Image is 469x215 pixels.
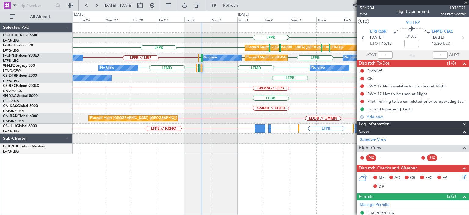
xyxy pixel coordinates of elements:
span: Refresh [218,3,243,8]
span: CS-DTR [3,74,16,78]
div: Sat 30 [184,17,211,22]
div: No Crew [344,53,358,62]
a: CN-RAKGlobal 6000 [3,114,38,118]
span: CS-RRC [3,84,16,88]
span: CN-RAK [3,114,17,118]
a: DNMM/LOS [3,89,22,93]
span: CS-JHH [3,124,16,128]
a: F-HENDCitation Mustang [3,145,47,148]
a: FCBB/BZV [3,99,19,103]
span: Leg Information [359,121,390,128]
span: CS-DOU [3,34,17,37]
a: LFPB/LBG [3,149,19,154]
div: Wed 27 [105,17,132,22]
span: FP [442,175,447,181]
span: CR [410,175,415,181]
div: Planned Maint [GEOGRAPHIC_DATA] ([GEOGRAPHIC_DATA]) [90,114,186,123]
span: Crew [359,128,369,135]
div: - - [439,155,453,161]
div: Mon 1 [237,17,264,22]
span: FFC [425,175,432,181]
div: Thu 28 [132,17,158,22]
div: Flight Confirmed [396,8,429,15]
span: ELDT [443,41,453,47]
div: Planned Maint [GEOGRAPHIC_DATA] ([GEOGRAPHIC_DATA]) [246,53,343,62]
button: All Aircraft [7,12,66,22]
span: Pos Pref Charter [440,11,466,17]
div: Prebrief [367,68,382,73]
span: 9H-YAA [3,94,17,98]
a: LFPB/LBG [3,38,19,43]
a: LFPB/LBG [3,58,19,63]
input: Trip Number [19,1,54,10]
span: DP [379,184,384,190]
div: CB [367,76,373,81]
button: Refresh [209,1,245,10]
a: Schedule Crew [360,137,386,143]
span: Permits [359,193,373,200]
a: Manage Permits [360,202,389,208]
a: F-HECDFalcon 7X [3,44,33,47]
div: Fri 5 [343,17,369,22]
span: LFMD CEQ [432,29,453,35]
span: 9H-LPZ [406,19,420,26]
div: Add new [367,114,466,119]
span: (2/2) [447,193,456,199]
span: F-GPNJ [3,54,16,57]
a: 9H-YAAGlobal 5000 [3,94,38,98]
div: Fri 29 [158,17,184,22]
div: [DATE] [238,12,249,17]
div: Tue 2 [264,17,290,22]
a: CN-KASGlobal 5000 [3,104,38,108]
span: ATOT [366,52,376,58]
a: CS-RRCFalcon 900LX [3,84,39,88]
span: Dispatch Checks and Weather [359,165,417,172]
div: Sun 31 [211,17,237,22]
a: CS-DTRFalcon 2000 [3,74,37,78]
span: F-HECD [3,44,16,47]
span: [DATE] [370,35,383,41]
div: RWY 17 Not Available for Landing at Night [367,83,446,89]
div: Wed 3 [290,17,317,22]
span: 16:20 [432,41,442,47]
span: 9H-LPZ [3,64,15,68]
div: PIC [366,154,376,161]
div: No Crew [204,53,218,62]
a: F-GPNJFalcon 900EX [3,54,39,57]
span: CN-KAS [3,104,17,108]
span: All Aircraft [16,15,64,19]
span: [DATE] [432,35,444,41]
div: Thu 4 [316,17,343,22]
div: [DATE] [74,12,84,17]
span: [DATE] - [DATE] [104,3,133,8]
div: RWY 17 Not to be used at NIght [367,91,427,96]
div: No Crew [311,63,325,72]
div: Planned Maint [GEOGRAPHIC_DATA] ([GEOGRAPHIC_DATA]) [246,43,343,52]
span: Flight Crew [359,145,381,152]
div: - - [378,155,391,161]
span: MF [379,175,384,181]
div: SIC [427,154,437,161]
span: 534234 [360,5,374,11]
span: 15:15 [382,41,391,47]
a: LFMD/CEQ [3,69,21,73]
a: CS-DOUGlobal 6500 [3,34,38,37]
span: Dispatch To-Dos [359,60,390,67]
button: UTC [358,19,369,24]
a: LFPB/LBG [3,48,19,53]
span: (1/6) [447,60,456,66]
div: Pilot Training to be completed prior to operating to LFMD [367,99,466,104]
span: LIRI QSR [370,29,386,35]
div: Fictive Departure [DATE] [367,106,413,112]
div: No Crew [100,63,114,72]
a: LFPB/LBG [3,129,19,134]
input: --:-- [378,51,393,59]
span: P2/3 [360,11,374,17]
span: 01:05 [407,34,416,40]
span: AC [394,175,400,181]
span: ALDT [449,52,459,58]
span: LXM721 [440,5,466,11]
a: GMMN/CMN [3,119,24,124]
a: CS-JHHGlobal 6000 [3,124,37,128]
div: Tue 26 [79,17,105,22]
